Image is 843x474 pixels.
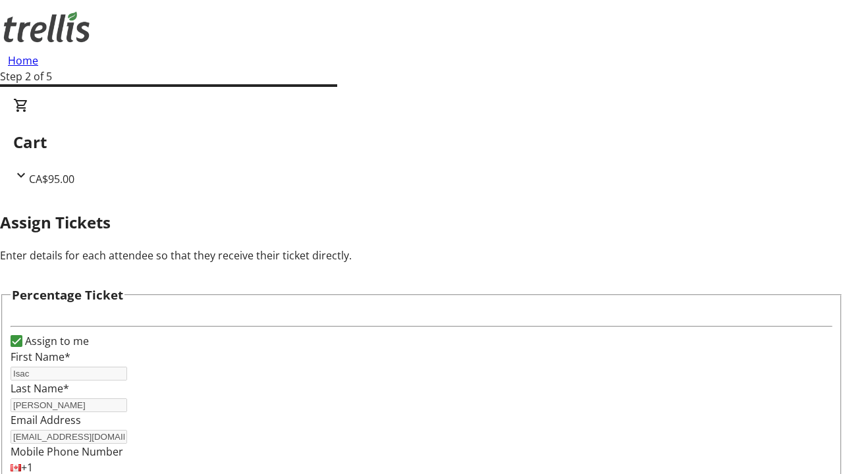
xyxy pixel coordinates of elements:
[13,130,830,154] h2: Cart
[11,381,69,396] label: Last Name*
[12,286,123,304] h3: Percentage Ticket
[13,97,830,187] div: CartCA$95.00
[11,350,70,364] label: First Name*
[11,444,123,459] label: Mobile Phone Number
[22,333,89,349] label: Assign to me
[29,172,74,186] span: CA$95.00
[11,413,81,427] label: Email Address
